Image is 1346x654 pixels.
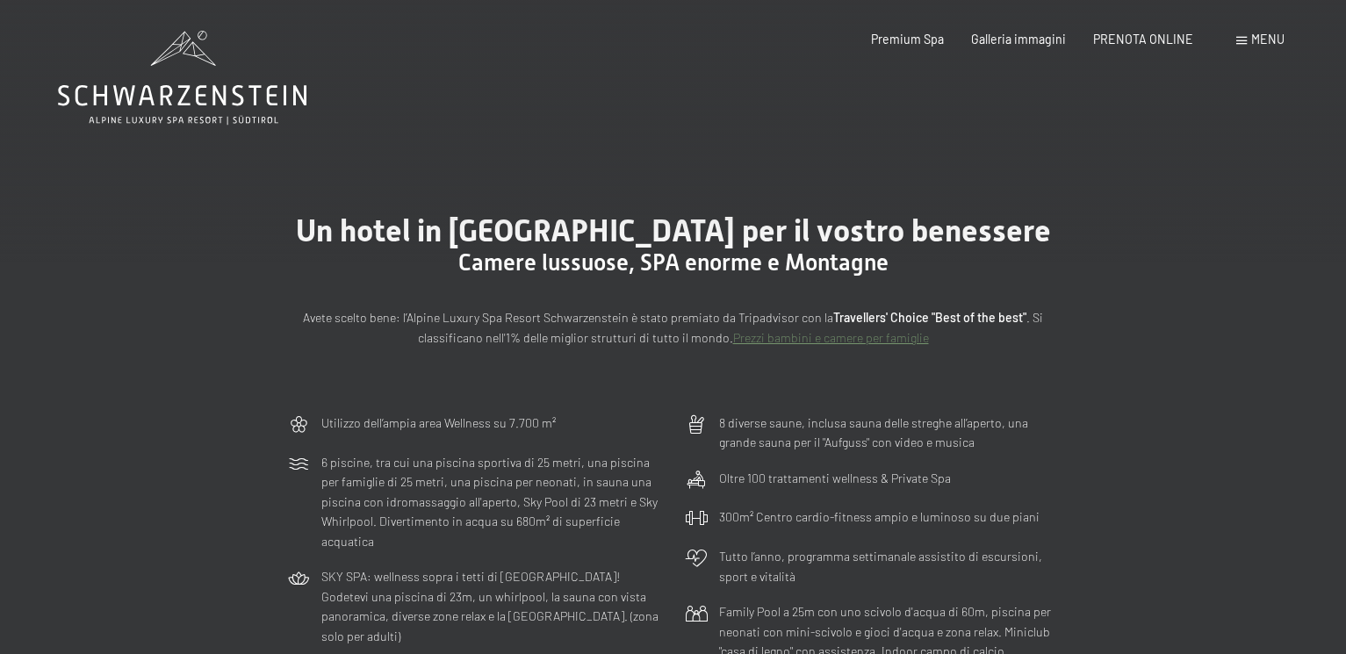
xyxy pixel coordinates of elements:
[719,469,951,489] p: Oltre 100 trattamenti wellness & Private Spa
[458,249,889,276] span: Camere lussuose, SPA enorme e Montagne
[871,32,944,47] a: Premium Spa
[719,413,1060,453] p: 8 diverse saune, inclusa sauna delle streghe all’aperto, una grande sauna per il "Aufguss" con vi...
[719,547,1060,586] p: Tutto l’anno, programma settimanale assistito di escursioni, sport e vitalità
[321,567,662,646] p: SKY SPA: wellness sopra i tetti di [GEOGRAPHIC_DATA]! Godetevi una piscina di 23m, un whirlpool, ...
[321,453,662,552] p: 6 piscine, tra cui una piscina sportiva di 25 metri, una piscina per famiglie di 25 metri, una pi...
[287,308,1060,348] p: Avete scelto bene: l’Alpine Luxury Spa Resort Schwarzenstein è stato premiato da Tripadvisor con ...
[733,330,929,345] a: Prezzi bambini e camere per famiglie
[1093,32,1193,47] a: PRENOTA ONLINE
[971,32,1066,47] a: Galleria immagini
[1251,32,1285,47] span: Menu
[719,507,1040,528] p: 300m² Centro cardio-fitness ampio e luminoso su due piani
[833,310,1026,325] strong: Travellers' Choice "Best of the best"
[296,212,1051,248] span: Un hotel in [GEOGRAPHIC_DATA] per il vostro benessere
[321,413,556,434] p: Utilizzo dell‘ampia area Wellness su 7.700 m²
